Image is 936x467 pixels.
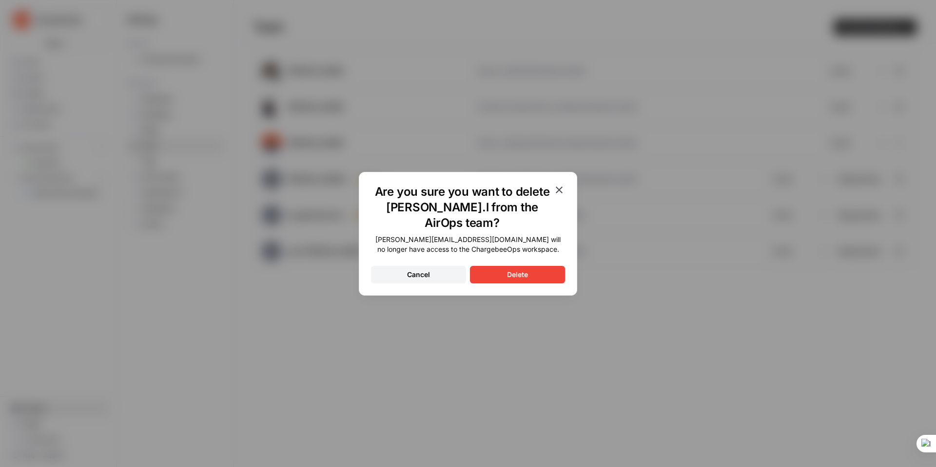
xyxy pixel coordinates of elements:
[407,270,430,280] div: Cancel
[470,266,565,283] button: Delete
[371,266,466,283] button: Cancel
[371,184,553,231] h1: Are you sure you want to delete [PERSON_NAME].l from the AirOps team?
[507,270,528,280] div: Delete
[371,235,565,254] div: [PERSON_NAME][EMAIL_ADDRESS][DOMAIN_NAME] will no longer have access to the ChargebeeOps workspace.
